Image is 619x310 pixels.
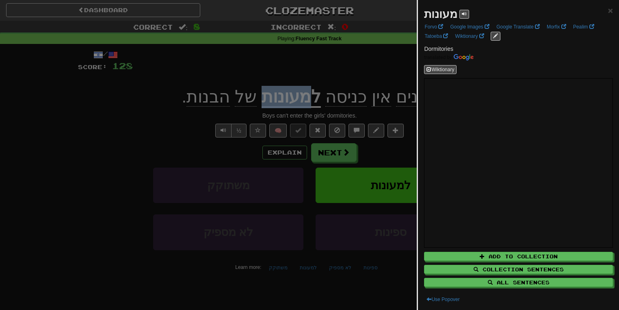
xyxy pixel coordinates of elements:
[424,54,474,61] img: Color short
[422,22,446,31] a: Forvo
[448,22,492,31] a: Google Images
[608,6,613,15] button: Close
[424,8,457,20] strong: מעונות
[424,46,453,52] span: Dormitories
[424,278,613,287] button: All Sentences
[424,295,462,304] button: Use Popover
[424,65,457,74] button: Wiktionary
[422,32,450,41] a: Tatoeba
[424,252,613,261] button: Add to Collection
[608,6,613,15] span: ×
[494,22,542,31] a: Google Translate
[491,32,500,41] button: edit links
[571,22,597,31] a: Pealim
[544,22,569,31] a: Morfix
[452,32,486,41] a: Wiktionary
[424,265,613,274] button: Collection Sentences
